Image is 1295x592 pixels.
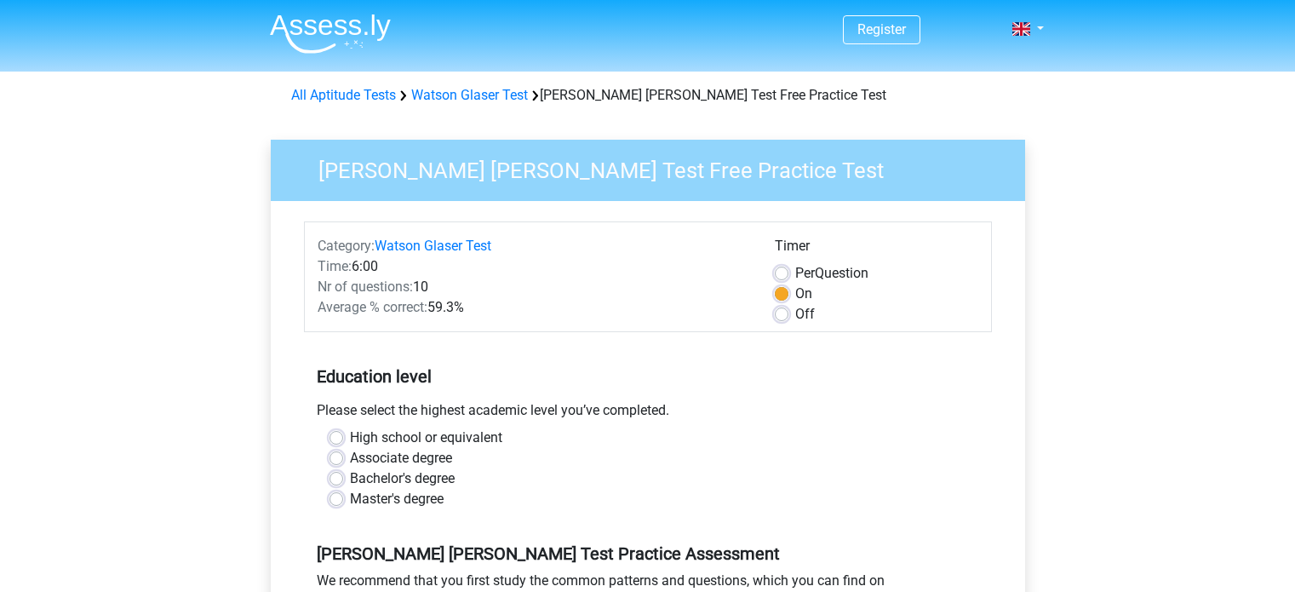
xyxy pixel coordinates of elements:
[291,87,396,103] a: All Aptitude Tests
[318,238,375,254] span: Category:
[318,279,413,295] span: Nr of questions:
[795,284,812,304] label: On
[298,151,1012,184] h3: [PERSON_NAME] [PERSON_NAME] Test Free Practice Test
[350,448,452,468] label: Associate degree
[284,85,1011,106] div: [PERSON_NAME] [PERSON_NAME] Test Free Practice Test
[305,297,762,318] div: 59.3%
[317,543,979,564] h5: [PERSON_NAME] [PERSON_NAME] Test Practice Assessment
[795,263,868,284] label: Question
[411,87,528,103] a: Watson Glaser Test
[375,238,491,254] a: Watson Glaser Test
[350,428,502,448] label: High school or equivalent
[305,277,762,297] div: 10
[857,21,906,37] a: Register
[775,236,978,263] div: Timer
[304,400,992,428] div: Please select the highest academic level you’ve completed.
[305,256,762,277] div: 6:00
[318,258,352,274] span: Time:
[795,304,815,325] label: Off
[317,359,979,394] h5: Education level
[350,468,455,489] label: Bachelor's degree
[318,299,427,315] span: Average % correct:
[270,14,391,54] img: Assessly
[795,265,815,281] span: Per
[350,489,444,509] label: Master's degree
